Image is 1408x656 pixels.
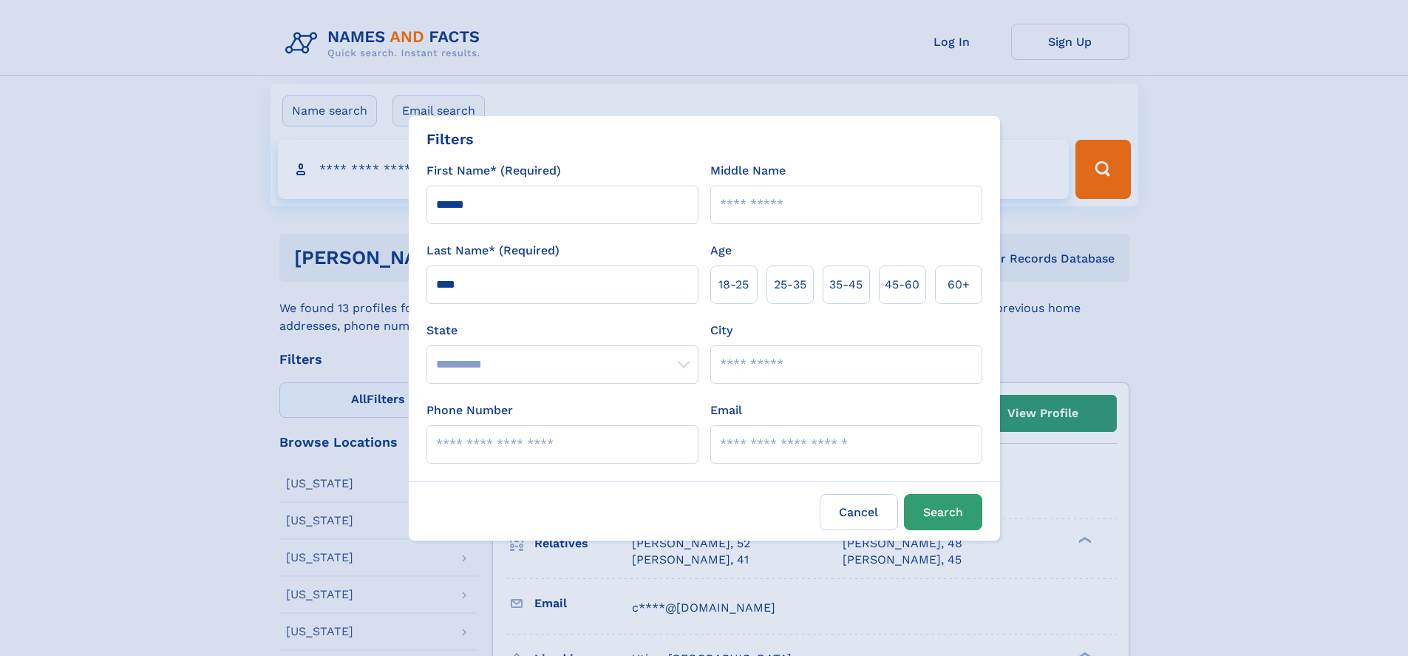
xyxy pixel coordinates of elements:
[820,494,898,530] label: Cancel
[426,242,560,260] label: Last Name* (Required)
[710,242,732,260] label: Age
[774,276,806,294] span: 25‑35
[904,494,982,530] button: Search
[426,402,513,419] label: Phone Number
[426,162,561,180] label: First Name* (Required)
[710,162,786,180] label: Middle Name
[710,402,742,419] label: Email
[829,276,863,294] span: 35‑45
[710,322,732,339] label: City
[948,276,970,294] span: 60+
[718,276,749,294] span: 18‑25
[426,322,698,339] label: State
[885,276,919,294] span: 45‑60
[426,128,474,150] div: Filters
